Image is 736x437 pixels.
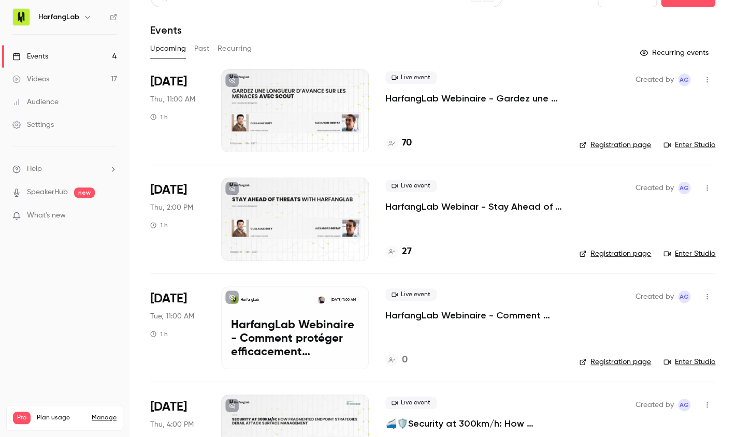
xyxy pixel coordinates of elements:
h6: HarfangLab [38,12,79,22]
span: Created by [636,399,674,411]
a: HarfangLab Webinaire - Comment protéger efficacement l’enseignement supérieur contre les cyberatt... [385,309,562,322]
div: 1 h [150,221,168,229]
div: Audience [12,97,59,107]
a: 70 [385,136,412,150]
span: Help [27,164,42,174]
span: Thu, 4:00 PM [150,419,194,430]
span: [DATE] [150,290,187,307]
a: Manage [92,414,117,422]
span: Tue, 11:00 AM [150,311,194,322]
div: Events [12,51,48,62]
li: help-dropdown-opener [12,164,117,174]
span: AG [680,399,689,411]
a: Enter Studio [663,357,715,367]
span: Created by [636,182,674,194]
span: Created by [636,74,674,86]
div: Oct 9 Thu, 2:00 PM (Europe/Paris) [150,178,205,260]
a: Enter Studio [663,140,715,150]
a: Registration page [579,249,651,259]
a: 27 [385,245,412,259]
span: [DATE] [150,399,187,415]
span: Live event [385,71,437,84]
iframe: Noticeable Trigger [105,211,117,221]
span: Alexandre Gestat [678,399,690,411]
h1: Events [150,24,182,36]
span: Thu, 11:00 AM [150,94,195,105]
img: Florian Le Roux [318,296,325,303]
span: Plan usage [37,414,85,422]
div: Videos [12,74,49,84]
span: Alexandre Gestat [678,182,690,194]
a: Registration page [579,357,651,367]
button: Past [194,40,209,57]
span: [DATE] 11:00 AM [327,296,358,303]
img: HarfangLab [13,9,30,25]
span: Alexandre Gestat [678,74,690,86]
span: [DATE] [150,74,187,90]
button: Upcoming [150,40,186,57]
span: Live event [385,180,437,192]
h4: 27 [402,245,412,259]
span: AG [680,182,689,194]
a: HarfangLab Webinar - Stay Ahead of Threats with HarfangLab Scout [385,200,562,213]
span: Live event [385,288,437,301]
span: What's new [27,210,66,221]
span: Live event [385,397,437,409]
span: Thu, 2:00 PM [150,202,193,213]
h4: 0 [402,353,408,367]
div: 1 h [150,113,168,121]
button: Recurring events [635,45,715,61]
div: 1 h [150,330,168,338]
button: Recurring [218,40,252,57]
p: HarfangLab [241,297,259,302]
div: Oct 9 Thu, 11:00 AM (Europe/Paris) [150,69,205,152]
span: AG [680,74,689,86]
div: Oct 21 Tue, 11:00 AM (Europe/Paris) [150,286,205,369]
div: Settings [12,120,54,130]
span: AG [680,290,689,303]
span: Pro [13,412,31,424]
span: new [74,187,95,198]
a: 0 [385,353,408,367]
span: Created by [636,290,674,303]
span: [DATE] [150,182,187,198]
a: Registration page [579,140,651,150]
p: HarfangLab Webinaire - Comment protéger efficacement l’enseignement supérieur contre les cyberatt... [231,319,359,359]
a: Enter Studio [663,249,715,259]
a: SpeakerHub [27,187,68,198]
a: 🚄🛡️Security at 300km/h: How Fragmented Endpoint Strategies Derail Attack Surface Management ? [385,417,562,430]
span: Alexandre Gestat [678,290,690,303]
h4: 70 [402,136,412,150]
a: HarfangLab Webinaire - Comment protéger efficacement l’enseignement supérieur contre les cyberatt... [221,286,369,369]
a: HarfangLab Webinaire - Gardez une longueur d’avance sur les menaces avec HarfangLab Scout [385,92,562,105]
